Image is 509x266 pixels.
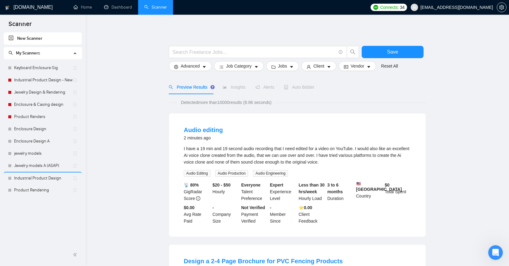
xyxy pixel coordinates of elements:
[196,196,200,201] span: info-circle
[14,98,73,111] a: Enclosure & Casing design
[380,4,398,11] span: Connects:
[169,61,212,71] button: settingAdvancedcaret-down
[16,50,40,56] span: My Scanners
[215,170,248,177] span: Audio Production
[14,160,73,172] a: Jewelry models A (ASAP)
[284,85,288,89] span: robot
[241,183,261,187] b: Everyone
[4,62,82,74] li: Keyboard Enclosure Gig
[266,61,299,71] button: folderJobscaret-down
[284,85,314,90] span: Auto Bidder
[104,5,132,10] a: dashboardDashboard
[144,5,167,10] a: searchScanner
[271,65,276,69] span: folder
[270,183,283,187] b: Expert
[73,65,77,70] span: holder
[381,63,398,69] a: Reset All
[184,145,411,165] div: I have a 19 min and 19 second audio recording that I need edited for a video on YouTube. I would ...
[240,182,269,202] div: Talent Preference
[9,51,13,55] span: search
[270,205,271,210] b: -
[356,182,361,186] img: 🇺🇸
[383,182,412,202] div: Total Spent
[497,5,507,10] a: setting
[177,99,276,106] span: Detected more than 10000 results (8.96 seconds)
[4,160,82,172] li: Jewelry models A (ASAP)
[184,258,343,264] a: Design a 2-4 Page Brochure for PVC Fencing Products
[14,62,73,74] a: Keyboard Enclosure Gig
[313,63,324,69] span: Client
[289,65,294,69] span: caret-down
[4,20,36,32] span: Scanner
[14,172,73,184] a: Industrial Product Design
[387,48,398,56] span: Save
[73,151,77,156] span: holder
[9,32,77,45] a: New Scanner
[14,74,73,86] a: Industrial Product Design - New
[347,46,359,58] button: search
[497,5,506,10] span: setting
[241,205,265,210] b: Not Verified
[73,163,77,168] span: holder
[184,134,223,142] div: 2 minutes ago
[326,182,355,202] div: Duration
[307,65,311,69] span: user
[385,183,390,187] b: $ 0
[14,147,73,160] a: jewelry models
[14,123,73,135] a: Enclosure Design
[184,127,223,133] a: Audio editing
[412,5,417,9] span: user
[4,123,82,135] li: Enclosure Design
[254,65,258,69] span: caret-down
[213,205,214,210] b: -
[184,183,199,187] b: 📡 80%
[269,204,297,224] div: Member Since
[4,172,82,184] li: Industrial Product Design
[74,5,92,10] a: homeHome
[202,65,206,69] span: caret-down
[327,65,331,69] span: caret-down
[73,127,77,131] span: holder
[14,135,73,147] a: Enclosure Design A
[339,61,376,71] button: idcardVendorcaret-down
[240,204,269,224] div: Payment Verified
[278,63,287,69] span: Jobs
[73,102,77,107] span: holder
[4,184,82,196] li: Product Rendering
[14,184,73,196] a: Product Rendering
[497,2,507,12] button: setting
[269,182,297,202] div: Experience Level
[351,63,364,69] span: Vendor
[299,205,312,210] b: ⭐️ 0.00
[226,63,251,69] span: Job Category
[367,65,371,69] span: caret-down
[210,84,215,90] div: Tooltip anchor
[4,32,82,45] li: New Scanner
[169,85,173,89] span: search
[9,50,40,56] span: My Scanners
[214,61,263,71] button: barsJob Categorycaret-down
[223,85,227,89] span: area-chart
[169,85,213,90] span: Preview Results
[14,111,73,123] a: Product Renders
[174,65,178,69] span: setting
[73,252,79,258] span: double-left
[299,183,325,194] b: Less than 30 hrs/week
[4,111,82,123] li: Product Renders
[255,85,260,89] span: notification
[4,135,82,147] li: Enclosure Design A
[73,176,77,181] span: holder
[253,170,288,177] span: Audio Engineering
[184,170,210,177] span: Audio Editing
[400,4,405,11] span: 34
[4,86,82,98] li: Jewelry Design & Rendering
[14,86,73,98] a: Jewelry Design & Rendering
[211,182,240,202] div: Hourly
[356,182,402,192] b: [GEOGRAPHIC_DATA]
[255,85,274,90] span: Alerts
[73,114,77,119] span: holder
[4,147,82,160] li: jewelry models
[73,139,77,144] span: holder
[355,182,384,202] div: Country
[219,65,224,69] span: bars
